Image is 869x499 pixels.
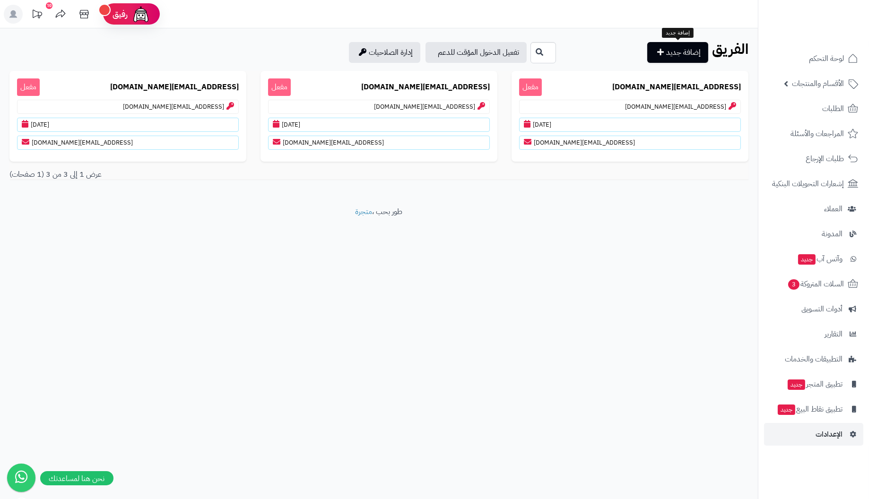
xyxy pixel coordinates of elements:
a: التقارير [764,323,863,345]
a: إدارة الصلاحيات [349,42,420,63]
img: ai-face.png [131,5,150,24]
span: الإعدادات [816,428,843,441]
span: الأقسام والمنتجات [792,77,844,90]
span: الطلبات [822,102,844,115]
span: إشعارات التحويلات البنكية [772,177,844,190]
span: لوحة التحكم [809,52,844,65]
a: إضافة جديد [647,42,708,63]
p: [EMAIL_ADDRESS][DOMAIN_NAME] [17,136,239,150]
p: [EMAIL_ADDRESS][DOMAIN_NAME] [17,100,239,114]
b: [EMAIL_ADDRESS][DOMAIN_NAME] [361,82,490,93]
a: أدوات التسويق [764,298,863,320]
a: [EMAIL_ADDRESS][DOMAIN_NAME] مفعل[EMAIL_ADDRESS][DOMAIN_NAME][DATE][EMAIL_ADDRESS][DOMAIN_NAME] [512,71,748,162]
div: عرض 1 إلى 3 من 3 (1 صفحات) [2,169,379,180]
div: 10 [46,2,52,9]
a: العملاء [764,198,863,220]
a: تحديثات المنصة [25,5,49,26]
p: [EMAIL_ADDRESS][DOMAIN_NAME] [268,136,490,150]
span: جديد [798,254,816,265]
span: وآتس آب [797,252,843,266]
span: التقارير [825,327,843,341]
a: [EMAIL_ADDRESS][DOMAIN_NAME] مفعل[EMAIL_ADDRESS][DOMAIN_NAME][DATE][EMAIL_ADDRESS][DOMAIN_NAME] [261,71,497,162]
a: التطبيقات والخدمات [764,348,863,370]
a: [EMAIL_ADDRESS][DOMAIN_NAME] مفعل[EMAIL_ADDRESS][DOMAIN_NAME][DATE][EMAIL_ADDRESS][DOMAIN_NAME] [9,71,246,162]
a: المراجعات والأسئلة [764,122,863,145]
a: الإعدادات [764,423,863,446]
p: [DATE] [17,118,239,132]
p: [EMAIL_ADDRESS][DOMAIN_NAME] [519,136,741,150]
p: [EMAIL_ADDRESS][DOMAIN_NAME] [519,100,741,114]
a: متجرة [356,206,373,217]
b: [EMAIL_ADDRESS][DOMAIN_NAME] [612,82,741,93]
span: جديد [778,404,795,415]
span: السلات المتروكة [787,277,844,291]
a: تطبيق المتجرجديد [764,373,863,396]
span: المراجعات والأسئلة [791,127,844,140]
p: [EMAIL_ADDRESS][DOMAIN_NAME] [268,100,490,114]
b: الفريق [712,38,748,60]
span: مفعل [17,78,40,96]
p: [DATE] [519,118,741,132]
span: مفعل [519,78,542,96]
p: [DATE] [268,118,490,132]
a: تطبيق نقاط البيعجديد [764,398,863,421]
span: 3 [788,279,799,290]
span: طلبات الإرجاع [806,152,844,165]
a: المدونة [764,223,863,245]
span: مفعل [268,78,291,96]
a: وآتس آبجديد [764,248,863,270]
span: رفيق [113,9,128,20]
a: الطلبات [764,97,863,120]
a: إشعارات التحويلات البنكية [764,172,863,195]
a: السلات المتروكة3 [764,273,863,295]
span: أدوات التسويق [801,302,843,316]
span: العملاء [824,202,843,215]
b: [EMAIL_ADDRESS][DOMAIN_NAME] [110,82,239,93]
span: تطبيق نقاط البيع [777,403,843,416]
a: طلبات الإرجاع [764,147,863,170]
span: المدونة [822,227,843,241]
a: تفعيل الدخول المؤقت للدعم [426,42,527,63]
span: جديد [788,379,805,390]
a: لوحة التحكم [764,47,863,70]
span: التطبيقات والخدمات [785,353,843,366]
span: تطبيق المتجر [787,378,843,391]
div: إضافة جديد [662,28,694,38]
